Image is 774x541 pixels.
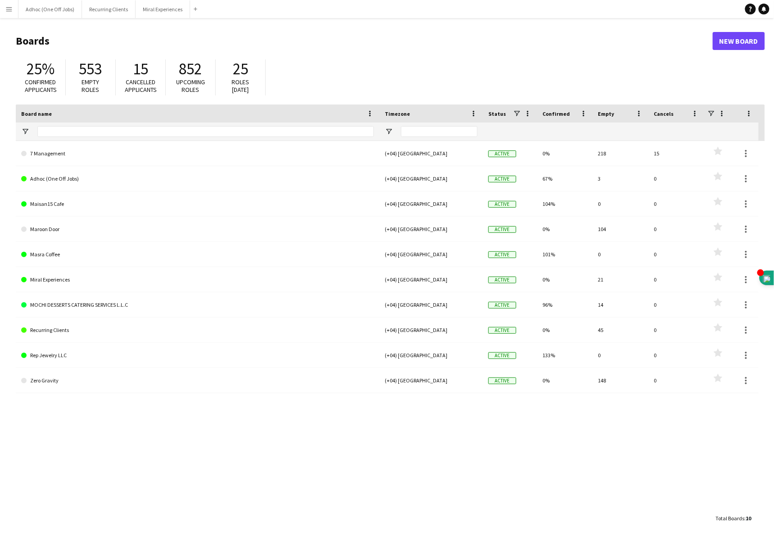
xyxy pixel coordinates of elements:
[18,0,82,18] button: Adhoc (One Off Jobs)
[379,368,483,393] div: (+04) [GEOGRAPHIC_DATA]
[385,127,393,136] button: Open Filter Menu
[716,509,751,527] div: :
[379,318,483,342] div: (+04) [GEOGRAPHIC_DATA]
[746,515,751,522] span: 10
[401,126,478,137] input: Timezone Filter Input
[21,267,374,292] a: Miral Experiences
[649,368,705,393] div: 0
[537,166,593,191] div: 67%
[537,292,593,317] div: 96%
[379,343,483,368] div: (+04) [GEOGRAPHIC_DATA]
[593,292,649,317] div: 14
[379,242,483,267] div: (+04) [GEOGRAPHIC_DATA]
[537,217,593,241] div: 0%
[593,242,649,267] div: 0
[21,217,374,242] a: Maroon Door
[488,110,506,117] span: Status
[176,78,205,94] span: Upcoming roles
[716,515,745,522] span: Total Boards
[654,110,674,117] span: Cancels
[21,141,374,166] a: 7 Management
[598,110,615,117] span: Empty
[21,191,374,217] a: Maisan15 Cafe
[179,59,202,79] span: 852
[21,368,374,393] a: Zero Gravity
[25,78,57,94] span: Confirmed applicants
[37,126,374,137] input: Board name Filter Input
[649,141,705,166] div: 15
[649,217,705,241] div: 0
[21,110,52,117] span: Board name
[649,267,705,292] div: 0
[537,343,593,368] div: 133%
[385,110,410,117] span: Timezone
[593,141,649,166] div: 218
[21,318,374,343] a: Recurring Clients
[488,201,516,208] span: Active
[537,191,593,216] div: 104%
[537,267,593,292] div: 0%
[537,318,593,342] div: 0%
[379,191,483,216] div: (+04) [GEOGRAPHIC_DATA]
[79,59,102,79] span: 553
[537,141,593,166] div: 0%
[21,242,374,267] a: Masra Coffee
[593,166,649,191] div: 3
[649,242,705,267] div: 0
[379,141,483,166] div: (+04) [GEOGRAPHIC_DATA]
[488,302,516,309] span: Active
[537,242,593,267] div: 101%
[136,0,190,18] button: Miral Experiences
[593,368,649,393] div: 148
[82,0,136,18] button: Recurring Clients
[593,318,649,342] div: 45
[649,292,705,317] div: 0
[379,217,483,241] div: (+04) [GEOGRAPHIC_DATA]
[379,267,483,292] div: (+04) [GEOGRAPHIC_DATA]
[21,166,374,191] a: Adhoc (One Off Jobs)
[488,352,516,359] span: Active
[593,343,649,368] div: 0
[488,176,516,182] span: Active
[21,343,374,368] a: Rep Jewelry LLC
[21,292,374,318] a: MOCHI DESSERTS CATERING SERVICES L.L.C
[125,78,157,94] span: Cancelled applicants
[21,127,29,136] button: Open Filter Menu
[649,318,705,342] div: 0
[488,150,516,157] span: Active
[593,191,649,216] div: 0
[82,78,100,94] span: Empty roles
[27,59,55,79] span: 25%
[537,368,593,393] div: 0%
[379,292,483,317] div: (+04) [GEOGRAPHIC_DATA]
[232,78,250,94] span: Roles [DATE]
[488,226,516,233] span: Active
[542,110,570,117] span: Confirmed
[16,34,713,48] h1: Boards
[233,59,248,79] span: 25
[488,251,516,258] span: Active
[713,32,765,50] a: New Board
[488,377,516,384] span: Active
[488,277,516,283] span: Active
[593,217,649,241] div: 104
[649,166,705,191] div: 0
[379,166,483,191] div: (+04) [GEOGRAPHIC_DATA]
[488,327,516,334] span: Active
[649,191,705,216] div: 0
[133,59,148,79] span: 15
[649,343,705,368] div: 0
[593,267,649,292] div: 21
